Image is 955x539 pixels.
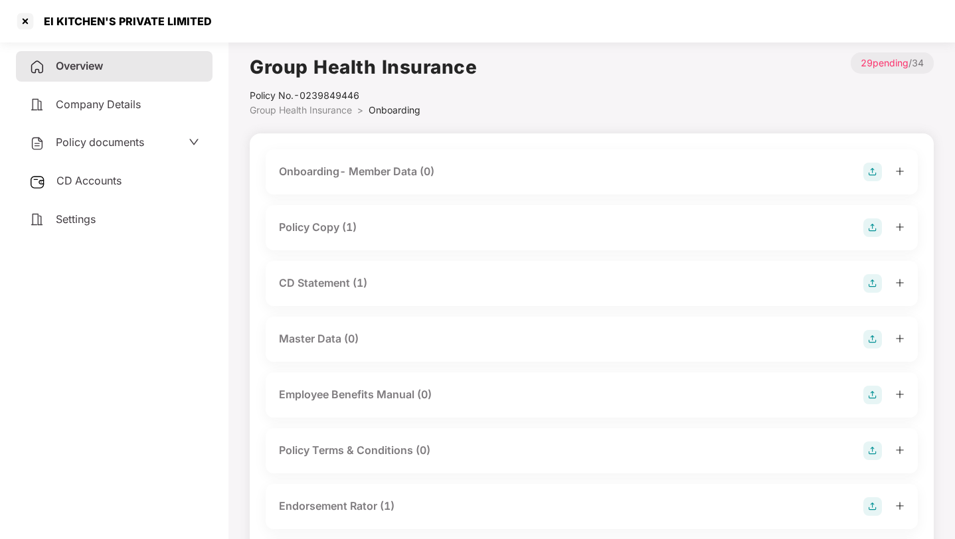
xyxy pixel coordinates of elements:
[863,386,882,404] img: svg+xml;base64,PHN2ZyB4bWxucz0iaHR0cDovL3d3dy53My5vcmcvMjAwMC9zdmciIHdpZHRoPSIyOCIgaGVpZ2h0PSIyOC...
[29,59,45,75] img: svg+xml;base64,PHN2ZyB4bWxucz0iaHR0cDovL3d3dy53My5vcmcvMjAwMC9zdmciIHdpZHRoPSIyNCIgaGVpZ2h0PSIyNC...
[36,15,212,28] div: EI KITCHEN'S PRIVATE LIMITED
[863,218,882,237] img: svg+xml;base64,PHN2ZyB4bWxucz0iaHR0cDovL3d3dy53My5vcmcvMjAwMC9zdmciIHdpZHRoPSIyOCIgaGVpZ2h0PSIyOC...
[895,167,905,176] span: plus
[895,445,905,455] span: plus
[29,174,46,190] img: svg+xml;base64,PHN2ZyB3aWR0aD0iMjUiIGhlaWdodD0iMjQiIHZpZXdCb3g9IjAgMCAyNSAyNCIgZmlsbD0ibm9uZSIgeG...
[895,390,905,399] span: plus
[279,275,367,291] div: CD Statement (1)
[895,334,905,343] span: plus
[56,98,141,111] span: Company Details
[863,274,882,293] img: svg+xml;base64,PHN2ZyB4bWxucz0iaHR0cDovL3d3dy53My5vcmcvMjAwMC9zdmciIHdpZHRoPSIyOCIgaGVpZ2h0PSIyOC...
[56,212,96,226] span: Settings
[29,97,45,113] img: svg+xml;base64,PHN2ZyB4bWxucz0iaHR0cDovL3d3dy53My5vcmcvMjAwMC9zdmciIHdpZHRoPSIyNCIgaGVpZ2h0PSIyNC...
[863,163,882,181] img: svg+xml;base64,PHN2ZyB4bWxucz0iaHR0cDovL3d3dy53My5vcmcvMjAwMC9zdmciIHdpZHRoPSIyOCIgaGVpZ2h0PSIyOC...
[861,57,909,68] span: 29 pending
[56,59,103,72] span: Overview
[279,386,432,403] div: Employee Benefits Manual (0)
[29,212,45,228] img: svg+xml;base64,PHN2ZyB4bWxucz0iaHR0cDovL3d3dy53My5vcmcvMjAwMC9zdmciIHdpZHRoPSIyNCIgaGVpZ2h0PSIyNC...
[851,52,934,74] p: / 34
[895,222,905,232] span: plus
[895,278,905,287] span: plus
[357,104,363,116] span: >
[863,497,882,516] img: svg+xml;base64,PHN2ZyB4bWxucz0iaHR0cDovL3d3dy53My5vcmcvMjAwMC9zdmciIHdpZHRoPSIyOCIgaGVpZ2h0PSIyOC...
[279,498,394,514] div: Endorsement Rator (1)
[250,52,477,82] h1: Group Health Insurance
[56,174,122,187] span: CD Accounts
[279,442,430,459] div: Policy Terms & Conditions (0)
[863,441,882,460] img: svg+xml;base64,PHN2ZyB4bWxucz0iaHR0cDovL3d3dy53My5vcmcvMjAwMC9zdmciIHdpZHRoPSIyOCIgaGVpZ2h0PSIyOC...
[863,330,882,348] img: svg+xml;base64,PHN2ZyB4bWxucz0iaHR0cDovL3d3dy53My5vcmcvMjAwMC9zdmciIHdpZHRoPSIyOCIgaGVpZ2h0PSIyOC...
[895,501,905,510] span: plus
[279,219,357,236] div: Policy Copy (1)
[279,163,434,180] div: Onboarding- Member Data (0)
[279,331,359,347] div: Master Data (0)
[56,135,144,149] span: Policy documents
[369,104,420,116] span: Onboarding
[250,104,352,116] span: Group Health Insurance
[250,88,477,103] div: Policy No.- 0239849446
[189,137,199,147] span: down
[29,135,45,151] img: svg+xml;base64,PHN2ZyB4bWxucz0iaHR0cDovL3d3dy53My5vcmcvMjAwMC9zdmciIHdpZHRoPSIyNCIgaGVpZ2h0PSIyNC...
